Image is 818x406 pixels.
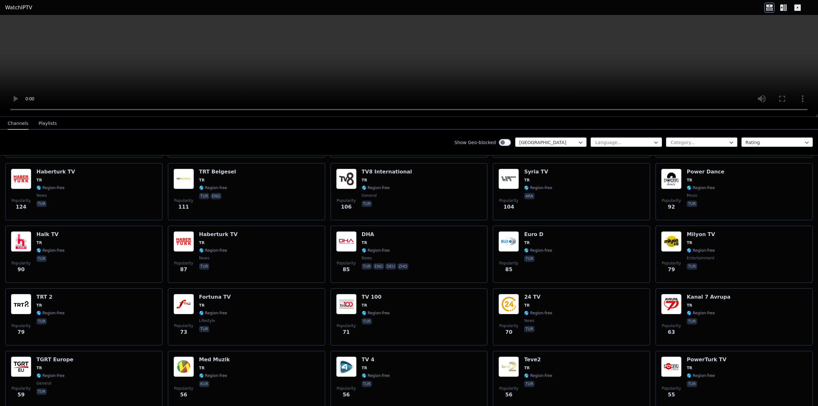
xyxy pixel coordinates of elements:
[687,356,726,363] h6: PowerTurk TV
[199,263,209,270] p: tur
[12,386,31,391] span: Popularity
[199,381,210,387] p: kur
[687,178,692,183] span: TR
[174,323,193,328] span: Popularity
[524,185,552,190] span: 🌎 Region-free
[661,169,682,189] img: Power Dance
[199,193,209,199] p: tur
[524,303,529,308] span: TR
[362,263,372,270] p: tur
[687,240,692,245] span: TR
[498,231,519,252] img: Euro D
[36,310,65,316] span: 🌎 Region-free
[687,231,715,238] h6: Milyon TV
[362,201,372,207] p: tur
[36,356,73,363] h6: TGRT Europe
[524,231,552,238] h6: Euro D
[199,373,227,378] span: 🌎 Region-free
[174,169,194,189] img: TRT Belgesel
[199,303,204,308] span: TR
[524,310,552,316] span: 🌎 Region-free
[178,203,189,211] span: 111
[18,266,25,273] span: 90
[499,198,518,203] span: Popularity
[662,261,681,266] span: Popularity
[687,310,715,316] span: 🌎 Region-free
[687,169,724,175] h6: Power Dance
[199,248,227,253] span: 🌎 Region-free
[362,231,410,238] h6: DHA
[11,356,31,377] img: TGRT Europe
[505,328,512,336] span: 70
[36,294,65,300] h6: TRT 2
[174,198,193,203] span: Popularity
[524,318,534,323] span: news
[362,178,367,183] span: TR
[524,169,552,175] h6: Syria TV
[668,391,675,399] span: 55
[499,261,518,266] span: Popularity
[524,356,552,363] h6: Teve2
[180,391,187,399] span: 56
[504,203,514,211] span: 104
[362,303,367,308] span: TR
[36,169,75,175] h6: Haberturk TV
[36,185,65,190] span: 🌎 Region-free
[524,294,552,300] h6: 24 TV
[362,381,372,387] p: tur
[36,303,42,308] span: TR
[498,356,519,377] img: Teve2
[524,381,534,387] p: tur
[180,266,187,273] span: 87
[199,185,227,190] span: 🌎 Region-free
[336,231,357,252] img: DHA
[524,178,529,183] span: TR
[343,328,350,336] span: 71
[499,386,518,391] span: Popularity
[524,326,534,332] p: tur
[524,240,529,245] span: TR
[687,248,715,253] span: 🌎 Region-free
[16,203,26,211] span: 124
[199,318,215,323] span: lifestyle
[687,365,692,371] span: TR
[687,193,698,198] span: music
[36,373,65,378] span: 🌎 Region-free
[362,356,390,363] h6: TV 4
[373,263,384,270] p: eng
[498,169,519,189] img: Syria TV
[199,310,227,316] span: 🌎 Region-free
[36,381,51,386] span: general
[687,381,697,387] p: tur
[341,203,351,211] span: 106
[36,231,65,238] h6: Halk TV
[199,356,230,363] h6: Med Muzik
[174,356,194,377] img: Med Muzik
[362,365,367,371] span: TR
[174,231,194,252] img: Haberturk TV
[524,373,552,378] span: 🌎 Region-free
[505,266,512,273] span: 85
[12,198,31,203] span: Popularity
[5,4,32,11] a: WatchIPTV
[336,356,357,377] img: TV 4
[362,294,390,300] h6: TV 100
[385,263,396,270] p: deu
[11,294,31,314] img: TRT 2
[343,391,350,399] span: 56
[454,139,496,146] label: Show Geo-blocked
[12,261,31,266] span: Popularity
[687,294,730,300] h6: Kanal 7 Avrupa
[362,185,390,190] span: 🌎 Region-free
[337,198,356,203] span: Popularity
[174,386,193,391] span: Popularity
[337,323,356,328] span: Popularity
[36,178,42,183] span: TR
[337,386,356,391] span: Popularity
[524,248,552,253] span: 🌎 Region-free
[687,256,714,261] span: entertainment
[362,318,372,325] p: tur
[18,328,25,336] span: 79
[362,256,372,261] span: news
[199,231,238,238] h6: Haberturk TV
